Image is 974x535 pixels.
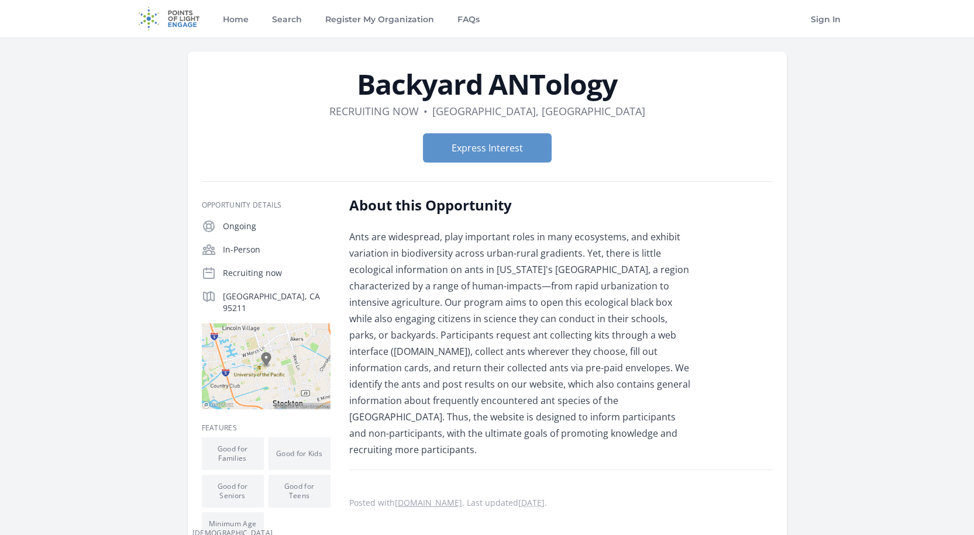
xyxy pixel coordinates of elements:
[223,267,331,279] p: Recruiting now
[202,437,264,470] li: Good for Families
[349,229,691,458] p: Ants are widespread, play important roles in many ecosystems, and exhibit variation in biodiversi...
[432,103,645,119] dd: [GEOGRAPHIC_DATA], [GEOGRAPHIC_DATA]
[329,103,419,119] dd: Recruiting now
[269,437,331,470] li: Good for Kids
[349,498,773,508] p: Posted with . Last updated .
[424,103,428,119] div: •
[269,475,331,508] li: Good for Teens
[223,291,331,314] p: [GEOGRAPHIC_DATA], CA 95211
[202,70,773,98] h1: Backyard ANTology
[223,220,331,232] p: Ongoing
[202,423,331,433] h3: Features
[349,196,691,215] h2: About this Opportunity
[202,201,331,210] h3: Opportunity Details
[423,133,552,163] button: Express Interest
[202,475,264,508] li: Good for Seniors
[223,244,331,256] p: In-Person
[202,323,331,409] img: Map
[395,497,462,508] a: [DOMAIN_NAME]
[518,497,545,508] abbr: Mon, Jan 30, 2023 5:13 AM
